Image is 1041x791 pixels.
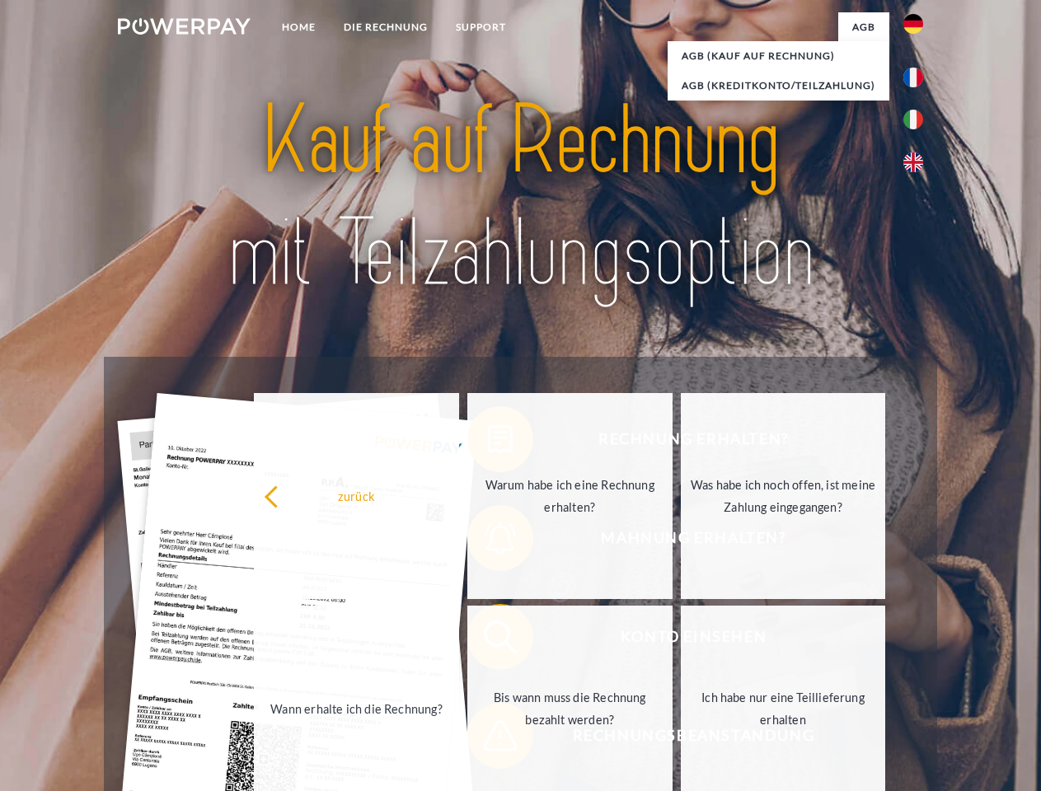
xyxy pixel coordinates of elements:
img: en [903,152,923,172]
div: Wann erhalte ich die Rechnung? [264,697,449,719]
div: zurück [264,484,449,507]
img: it [903,110,923,129]
div: Warum habe ich eine Rechnung erhalten? [477,474,663,518]
div: Ich habe nur eine Teillieferung erhalten [691,686,876,731]
a: Home [268,12,330,42]
a: Was habe ich noch offen, ist meine Zahlung eingegangen? [681,393,886,599]
div: Was habe ich noch offen, ist meine Zahlung eingegangen? [691,474,876,518]
img: title-powerpay_de.svg [157,79,884,316]
img: logo-powerpay-white.svg [118,18,251,35]
a: AGB (Kauf auf Rechnung) [668,41,889,71]
a: agb [838,12,889,42]
a: SUPPORT [442,12,520,42]
a: DIE RECHNUNG [330,12,442,42]
div: Bis wann muss die Rechnung bezahlt werden? [477,686,663,731]
a: AGB (Kreditkonto/Teilzahlung) [668,71,889,101]
img: de [903,14,923,34]
img: fr [903,68,923,87]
